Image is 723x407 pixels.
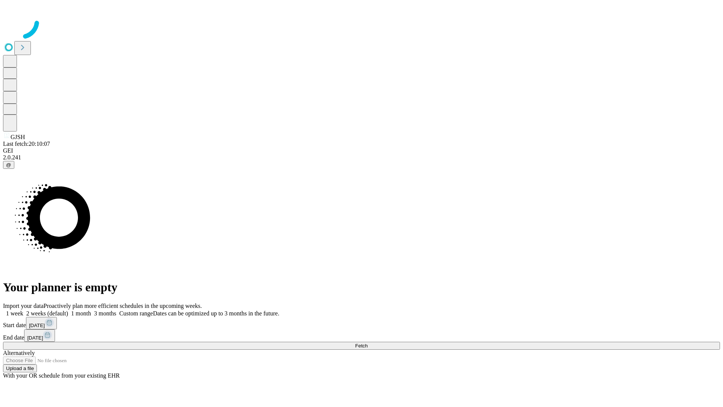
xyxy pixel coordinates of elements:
[3,329,720,342] div: End date
[119,310,153,317] span: Custom range
[3,154,720,161] div: 2.0.241
[11,134,25,140] span: GJSH
[3,372,120,379] span: With your OR schedule from your existing EHR
[153,310,279,317] span: Dates can be optimized up to 3 months in the future.
[3,364,37,372] button: Upload a file
[6,162,11,168] span: @
[26,310,68,317] span: 2 weeks (default)
[3,317,720,329] div: Start date
[44,303,202,309] span: Proactively plan more efficient schedules in the upcoming weeks.
[71,310,91,317] span: 1 month
[24,329,55,342] button: [DATE]
[6,310,23,317] span: 1 week
[3,280,720,294] h1: Your planner is empty
[355,343,368,349] span: Fetch
[3,350,35,356] span: Alternatively
[26,317,57,329] button: [DATE]
[3,161,14,169] button: @
[3,303,44,309] span: Import your data
[3,147,720,154] div: GEI
[3,141,50,147] span: Last fetch: 20:10:07
[29,323,45,328] span: [DATE]
[94,310,116,317] span: 3 months
[3,342,720,350] button: Fetch
[27,335,43,341] span: [DATE]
